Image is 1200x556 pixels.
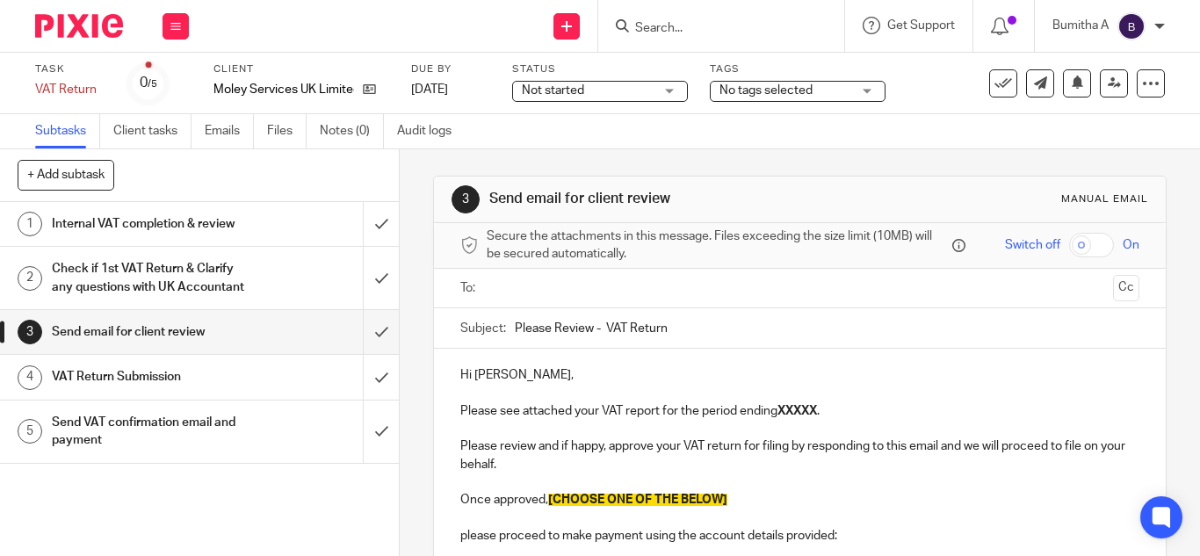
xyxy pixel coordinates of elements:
button: + Add subtask [18,160,114,190]
a: Client tasks [113,114,192,148]
div: 2 [18,266,42,291]
p: Moley Services UK Limited [213,81,354,98]
div: 1 [18,212,42,236]
div: 3 [18,320,42,344]
img: svg%3E [1117,12,1146,40]
p: Please review and if happy, approve your VAT return for filing by responding to this email and we... [460,437,1139,491]
p: Please see attached your VAT report for the period ending . [460,402,1139,438]
h1: Send email for client review [52,319,248,345]
span: Secure the attachments in this message. Files exceeding the size limit (10MB) will be secured aut... [487,227,948,264]
span: [CHOOSE ONE OF THE BELOW] [548,494,727,506]
div: 5 [18,419,42,444]
span: On [1123,236,1139,254]
div: 4 [18,365,42,390]
label: Client [213,62,389,76]
span: No tags selected [719,84,813,97]
h1: Send VAT confirmation email and payment [52,409,248,454]
h1: Check if 1st VAT Return & Clarify any questions with UK Accountant [52,256,248,300]
div: 3 [452,185,480,213]
label: Task [35,62,105,76]
span: [DATE] [411,83,448,96]
a: Notes (0) [320,114,384,148]
strong: XXXXX [777,405,817,417]
label: Subject: [460,320,506,337]
span: Not started [522,84,584,97]
label: Tags [710,62,886,76]
label: Status [512,62,688,76]
h1: Send email for client review [489,190,837,208]
p: Hi [PERSON_NAME], [460,366,1139,384]
input: Search [633,21,792,37]
a: Subtasks [35,114,100,148]
div: Manual email [1061,192,1148,206]
img: Pixie [35,14,123,38]
a: Audit logs [397,114,465,148]
a: Files [267,114,307,148]
small: /5 [148,79,157,89]
label: Due by [411,62,490,76]
h1: VAT Return Submission [52,364,248,390]
a: Emails [205,114,254,148]
div: 0 [140,73,157,93]
h1: Internal VAT completion & review [52,211,248,237]
p: Bumitha A [1052,17,1109,34]
button: Cc [1113,275,1139,301]
span: Switch off [1005,236,1060,254]
label: To: [460,279,480,297]
span: Get Support [887,19,955,32]
div: VAT Return [35,81,105,98]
